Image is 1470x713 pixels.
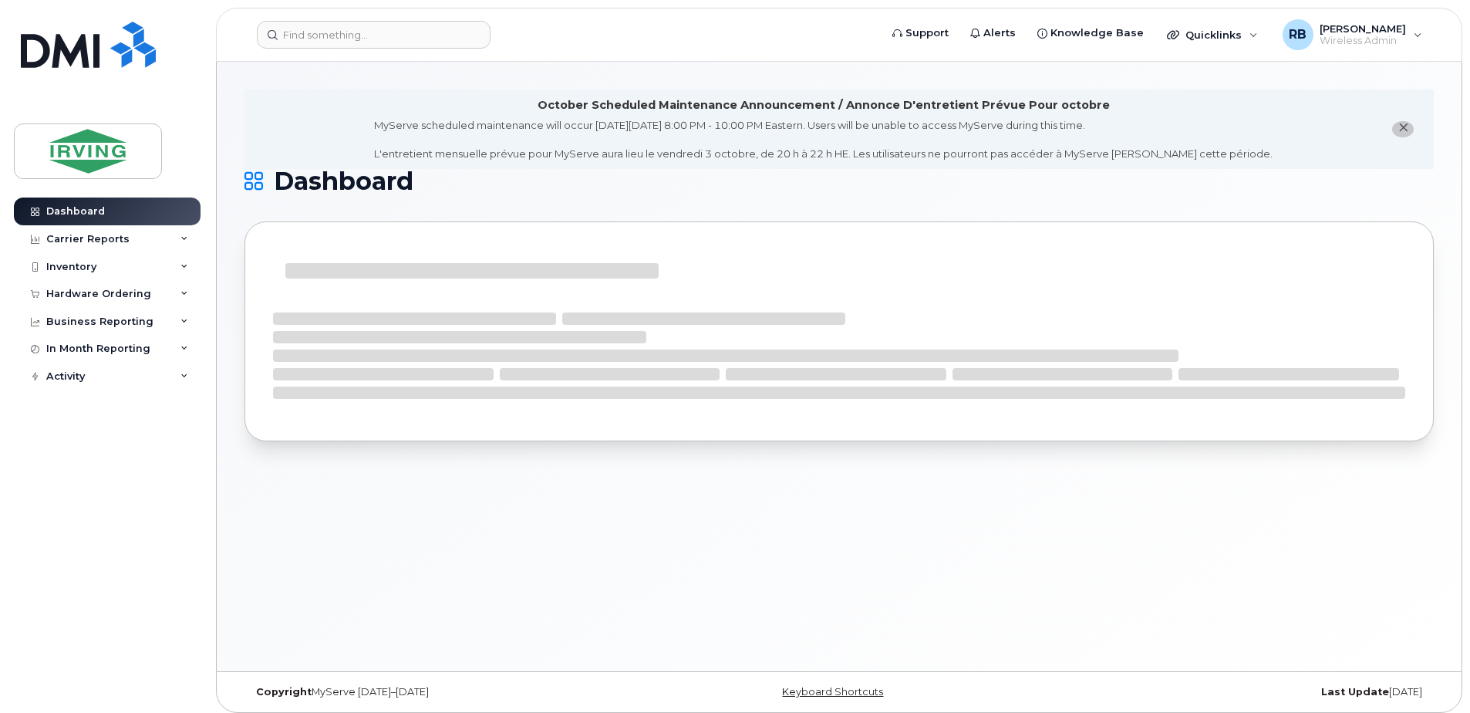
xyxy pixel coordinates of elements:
div: MyServe scheduled maintenance will occur [DATE][DATE] 8:00 PM - 10:00 PM Eastern. Users will be u... [374,118,1273,161]
strong: Copyright [256,686,312,698]
strong: Last Update [1321,686,1389,698]
button: close notification [1392,121,1414,137]
a: Keyboard Shortcuts [782,686,883,698]
div: October Scheduled Maintenance Announcement / Annonce D'entretient Prévue Pour octobre [538,97,1110,113]
div: MyServe [DATE]–[DATE] [244,686,641,698]
div: [DATE] [1037,686,1434,698]
span: Dashboard [274,170,413,193]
